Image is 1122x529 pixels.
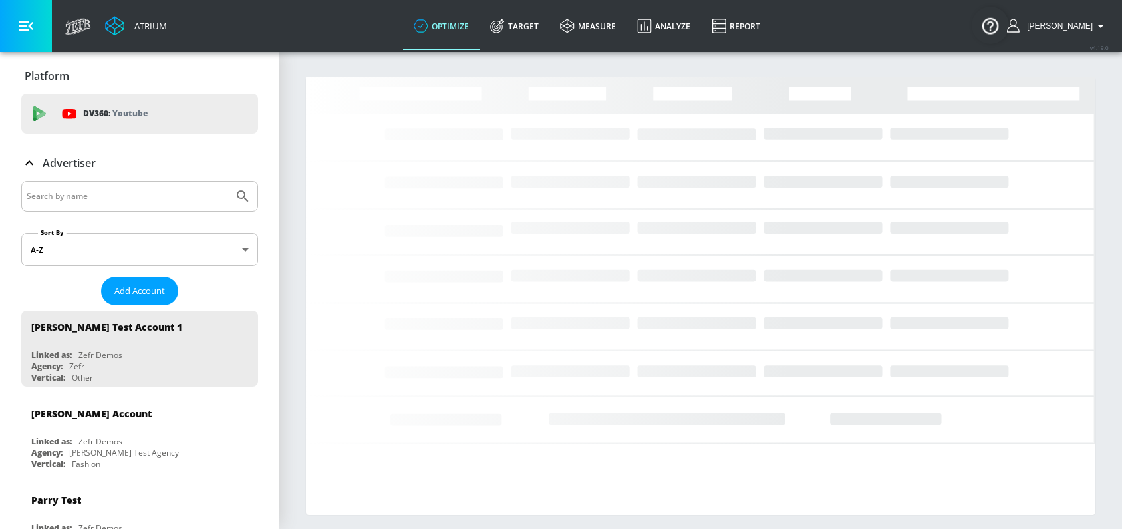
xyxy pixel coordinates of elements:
span: Add Account [114,283,165,299]
a: Analyze [627,2,701,50]
div: [PERSON_NAME] Test Agency [69,447,179,458]
span: v 4.19.0 [1090,44,1109,51]
div: Zefr Demos [78,349,122,361]
div: Vertical: [31,372,65,383]
div: DV360: Youtube [21,94,258,134]
div: Fashion [72,458,100,470]
button: [PERSON_NAME] [1007,18,1109,34]
a: measure [549,2,627,50]
div: [PERSON_NAME] AccountLinked as:Zefr DemosAgency:[PERSON_NAME] Test AgencyVertical:Fashion [21,397,258,473]
div: Agency: [31,361,63,372]
button: Open Resource Center [972,7,1009,44]
div: [PERSON_NAME] Test Account 1Linked as:Zefr DemosAgency:ZefrVertical:Other [21,311,258,387]
div: [PERSON_NAME] Account [31,407,152,420]
div: Other [72,372,93,383]
button: Add Account [101,277,178,305]
span: login as: veronica.hernandez@zefr.com [1022,21,1093,31]
div: Agency: [31,447,63,458]
label: Sort By [38,228,67,237]
p: DV360: [83,106,148,121]
div: Zefr Demos [78,436,122,447]
p: Platform [25,69,69,83]
div: Advertiser [21,144,258,182]
div: Zefr [69,361,84,372]
div: Parry Test [31,494,81,506]
div: Vertical: [31,458,65,470]
a: optimize [403,2,480,50]
input: Search by name [27,188,228,205]
p: Youtube [112,106,148,120]
p: Advertiser [43,156,96,170]
a: Atrium [105,16,167,36]
a: Target [480,2,549,50]
div: Linked as: [31,436,72,447]
div: A-Z [21,233,258,266]
div: Atrium [129,20,167,32]
div: Platform [21,57,258,94]
div: [PERSON_NAME] Test Account 1 [31,321,182,333]
div: Linked as: [31,349,72,361]
a: Report [701,2,771,50]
